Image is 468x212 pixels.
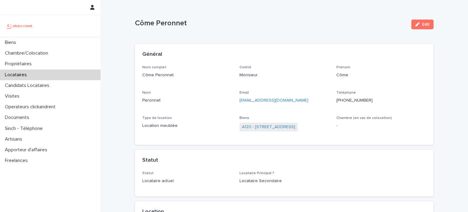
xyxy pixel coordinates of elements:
span: Statut [142,171,154,175]
span: Téléphone [336,91,356,95]
p: Artisans [2,136,27,142]
p: Peronnet [142,97,232,104]
span: Edit [422,22,430,27]
p: Visites [2,93,24,99]
p: Operateurs clickandrent [2,104,60,110]
img: UCB0brd3T0yccxBKYDjQ [5,20,34,32]
p: Propriétaires [2,61,37,67]
span: Chambre (en cas de colocation) [336,116,392,120]
span: Email [239,91,249,95]
p: Côme Peronnet [135,19,406,28]
p: Locataire actuel [142,178,232,184]
p: Freelances [2,158,33,163]
p: Monsieur [239,72,329,78]
p: Côme [336,72,426,78]
p: Location meublée [142,123,232,129]
h2: Statut [142,157,158,164]
p: [PHONE_NUMBER] [336,97,426,104]
span: Locataire Principal ? [239,171,274,175]
p: Chambre/Colocation [2,50,53,56]
a: [EMAIL_ADDRESS][DOMAIN_NAME] [239,98,308,102]
span: Civilité [239,66,251,69]
h2: Général [142,51,162,58]
p: Côme Peronnet [142,72,232,78]
p: Locataires [2,72,32,78]
p: Documents [2,115,34,120]
span: Nom complet [142,66,166,69]
p: Biens [2,40,21,45]
p: Candidats Locataires [2,83,54,88]
button: Edit [411,20,434,29]
span: Prénom [336,66,350,69]
p: Apporteur d'affaires [2,147,52,153]
span: Biens [239,116,249,120]
span: Type de location [142,116,172,120]
p: Sinch - Téléphone [2,126,48,131]
p: Locataire Secondaire [239,178,329,184]
a: A120 - [STREET_ADDRESS] [242,124,295,130]
p: - [336,123,426,129]
span: Nom [142,91,151,95]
